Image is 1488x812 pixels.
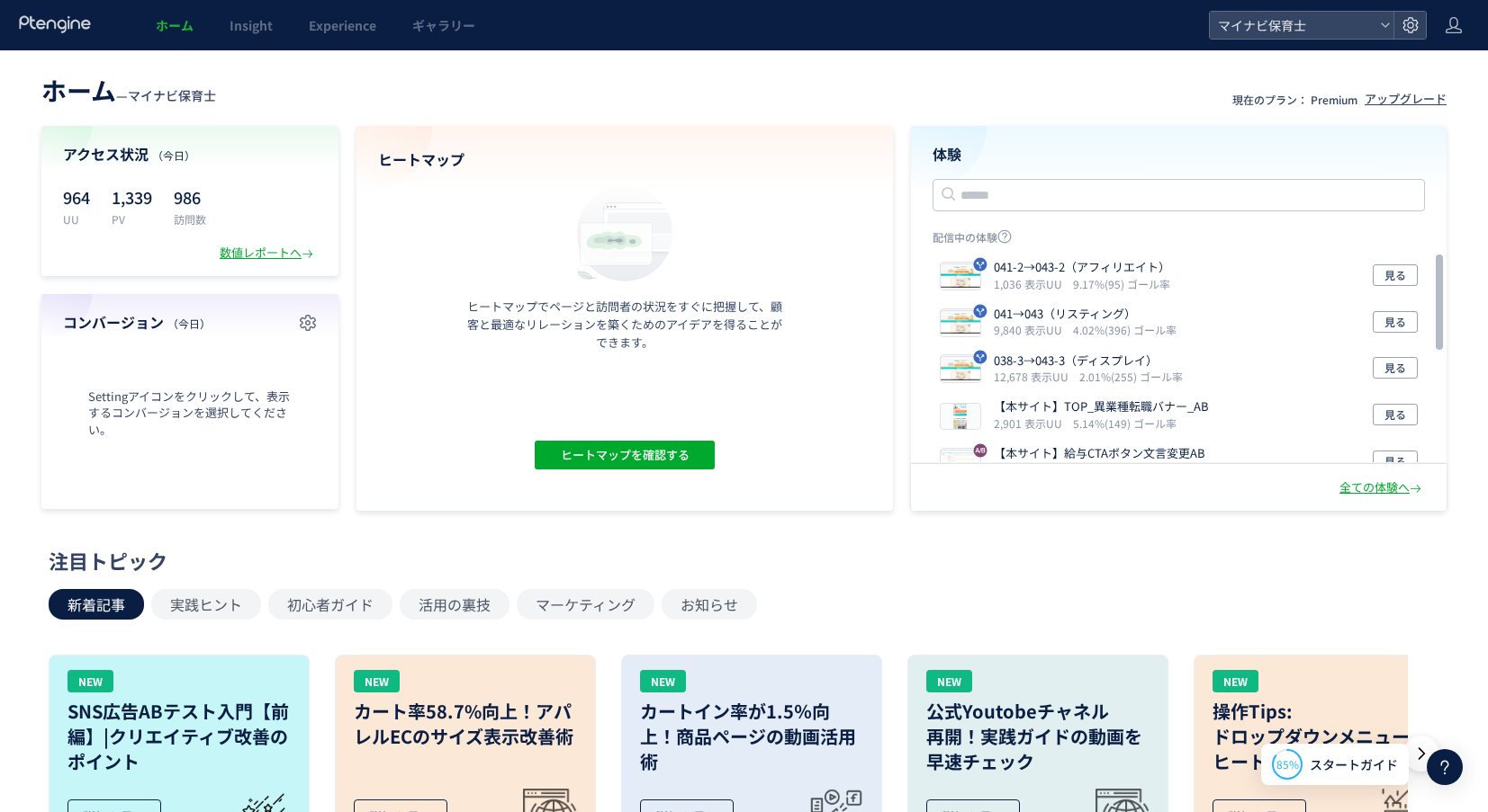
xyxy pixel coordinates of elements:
[1079,369,1183,384] i: 2.01%(255) ゴール率
[63,211,90,227] p: UU
[1365,91,1447,108] div: アップグレード
[926,670,972,692] div: NEW
[68,699,291,774] h3: SNS広告ABテスト入門【前編】|クリエイティブ改善のポイント
[63,144,317,165] h4: アクセス状況
[112,183,152,211] p: 1,339
[268,589,392,620] button: 初心者ガイド
[994,462,1076,477] i: 60,694 表示UU
[463,298,787,352] p: ヒートマップでページと訪問者の状況をすぐに把握して、顧客と最適なリレーションを築くためのアイデアを得ることができます。
[378,149,871,170] h4: ヒートマップ
[1373,357,1418,379] button: 見る
[994,306,1169,323] p: 041→043（リスティング）
[63,388,317,439] span: Settingアイコンをクリックして、表示するコンバージョンを選択してください。
[1310,755,1398,774] span: スタートガイド
[640,699,863,774] h3: カートイン率が1.5％向上！商品ページの動画活用術
[156,16,194,34] span: ホーム
[994,369,1076,384] i: 12,678 表示UU
[941,404,980,429] img: d6ef06736eca6448b230a587ac4d1f2c1739345699190.jpeg
[1073,322,1177,337] i: 4.02%(396) ゴール率
[994,415,1069,431] i: 2,901 表示UU
[1213,670,1258,692] div: NEW
[933,229,1426,252] p: 配信中の体験
[63,312,317,333] h4: コンバージョン
[151,589,261,620] button: 実践ヒント
[1232,92,1357,107] p: 現在のプラン： Premium
[1373,404,1418,425] button: 見る
[400,589,510,620] button: 活用の裏技
[112,211,152,227] p: PV
[1373,451,1418,472] button: 見る
[1384,264,1406,286] span: 見る
[1384,451,1406,472] span: 見る
[640,670,686,692] div: NEW
[41,72,116,108] span: ホーム
[1073,276,1170,291] i: 9.17%(95) ゴール率
[354,670,400,692] div: NEW
[128,86,216,104] span: マイナビ保育士
[994,259,1170,276] p: 041-2→043-2（アフィリエイト）
[1339,479,1425,496] div: 全ての体験へ
[41,72,216,108] div: —
[941,451,980,476] img: 1aa01b071ac4e27105ef0304bf303fe41738735425036.jpeg
[1079,462,1183,477] i: 1.15%(695) ゴール率
[1384,311,1406,333] span: 見る
[941,357,980,382] img: e943e4668a3070d9b0fdc26e2375ef171753235127147.jpeg
[1373,264,1418,286] button: 見る
[933,144,1426,165] h4: 体験
[49,547,1430,575] div: 注目トピック
[926,699,1150,774] h3: 公式Youtobeチャネル 再開！実践ガイドの動画を 早速チェック
[412,16,475,34] span: ギャラリー
[535,441,715,469] button: ヒートマップを確認する
[1384,357,1406,379] span: 見る
[220,245,317,262] div: 数値レポートへ
[1213,12,1373,39] span: マイナビ保育士
[63,183,90,211] p: 964
[1213,699,1436,774] h3: 操作Tips: ドロップダウンメニューの ヒートマップの確認方法
[994,398,1209,415] p: 【本サイト】TOP_異業種転職バナー_AB
[230,16,273,34] span: Insight
[354,699,577,749] h3: カート率58.7%向上！アパレルECのサイズ表示改善術
[174,211,206,227] p: 訪問数
[517,589,654,620] button: マーケティング
[68,670,113,692] div: NEW
[174,183,206,211] p: 986
[994,352,1176,370] p: 038-3→043-3（ディスプレイ）
[309,16,376,34] span: Experience
[994,276,1069,291] i: 1,036 表示UU
[994,445,1205,462] p: 【本サイト】給与CTAボタン文言変更AB
[1276,756,1299,772] span: 85%
[662,589,757,620] button: お知らせ
[1073,415,1177,431] i: 5.14%(149) ゴール率
[941,264,980,290] img: ae673cb9614ccfe11bb3ca7870f0b2861753254100331.jpeg
[560,441,689,469] span: ヒートマップを確認する
[1384,404,1406,425] span: 見る
[49,589,144,620] button: 新着記事
[1373,311,1418,333] button: 見る
[167,316,211,331] span: （今日）
[152,147,195,163] span: （今日）
[941,311,980,336] img: c65ed504fa0a9524427405dfe5b21fd81753235036920.jpeg
[994,322,1069,337] i: 9,840 表示UU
